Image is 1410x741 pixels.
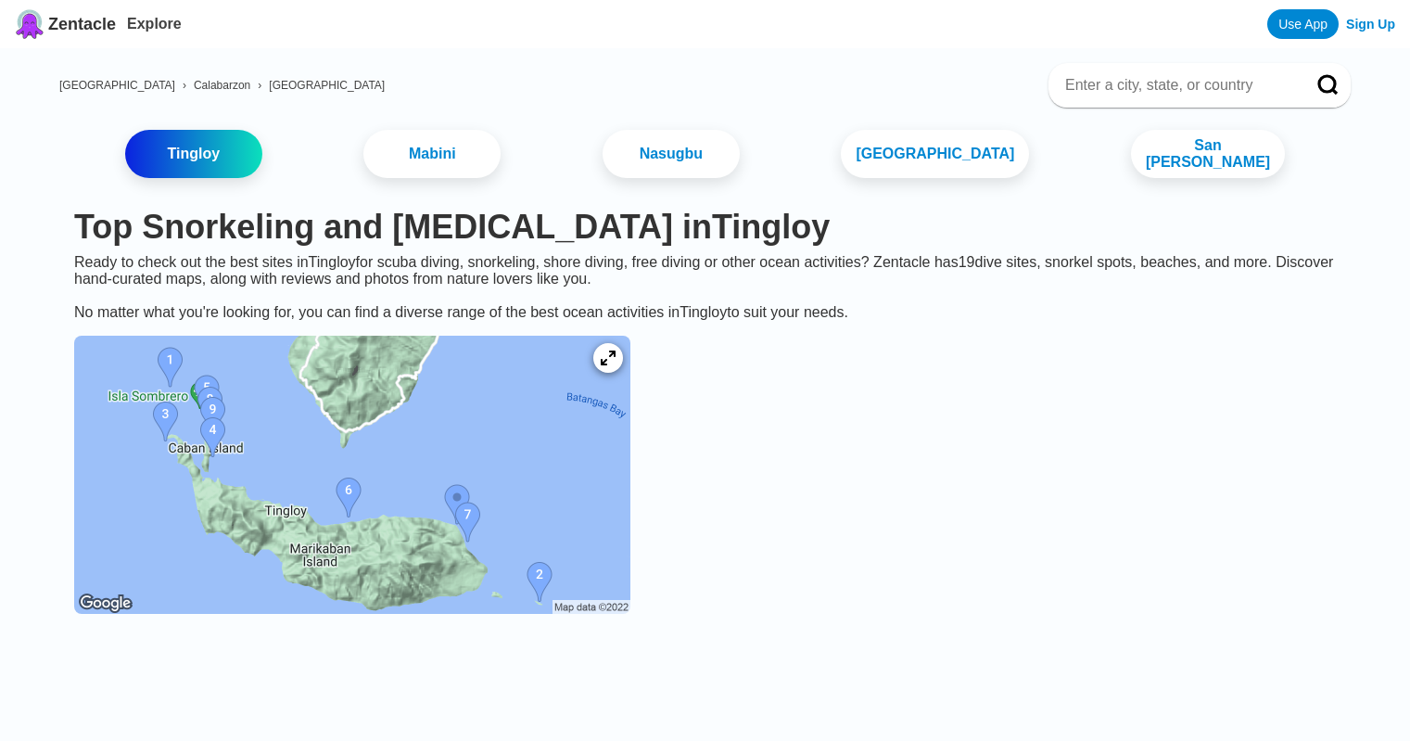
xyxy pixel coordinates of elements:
a: [GEOGRAPHIC_DATA] [59,79,175,92]
iframe: Advertisement [256,647,1155,731]
a: Sign Up [1346,17,1395,32]
img: Tingloy dive site map [74,336,630,614]
a: [GEOGRAPHIC_DATA] [269,79,385,92]
input: Enter a city, state, or country [1063,76,1291,95]
a: [GEOGRAPHIC_DATA] [841,130,1029,178]
a: Nasugbu [603,130,740,178]
span: › [183,79,186,92]
a: Use App [1267,9,1339,39]
a: San [PERSON_NAME] [1131,130,1285,178]
a: Mabini [363,130,501,178]
a: Tingloy dive site map [59,321,645,632]
div: Ready to check out the best sites in Tingloy for scuba diving, snorkeling, shore diving, free div... [59,254,1351,321]
a: Explore [127,16,182,32]
a: Calabarzon [194,79,250,92]
span: › [258,79,261,92]
a: Zentacle logoZentacle [15,9,116,39]
span: Zentacle [48,15,116,34]
h1: Top Snorkeling and [MEDICAL_DATA] in Tingloy [74,208,1336,247]
a: Tingloy [125,130,262,178]
img: Zentacle logo [15,9,44,39]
